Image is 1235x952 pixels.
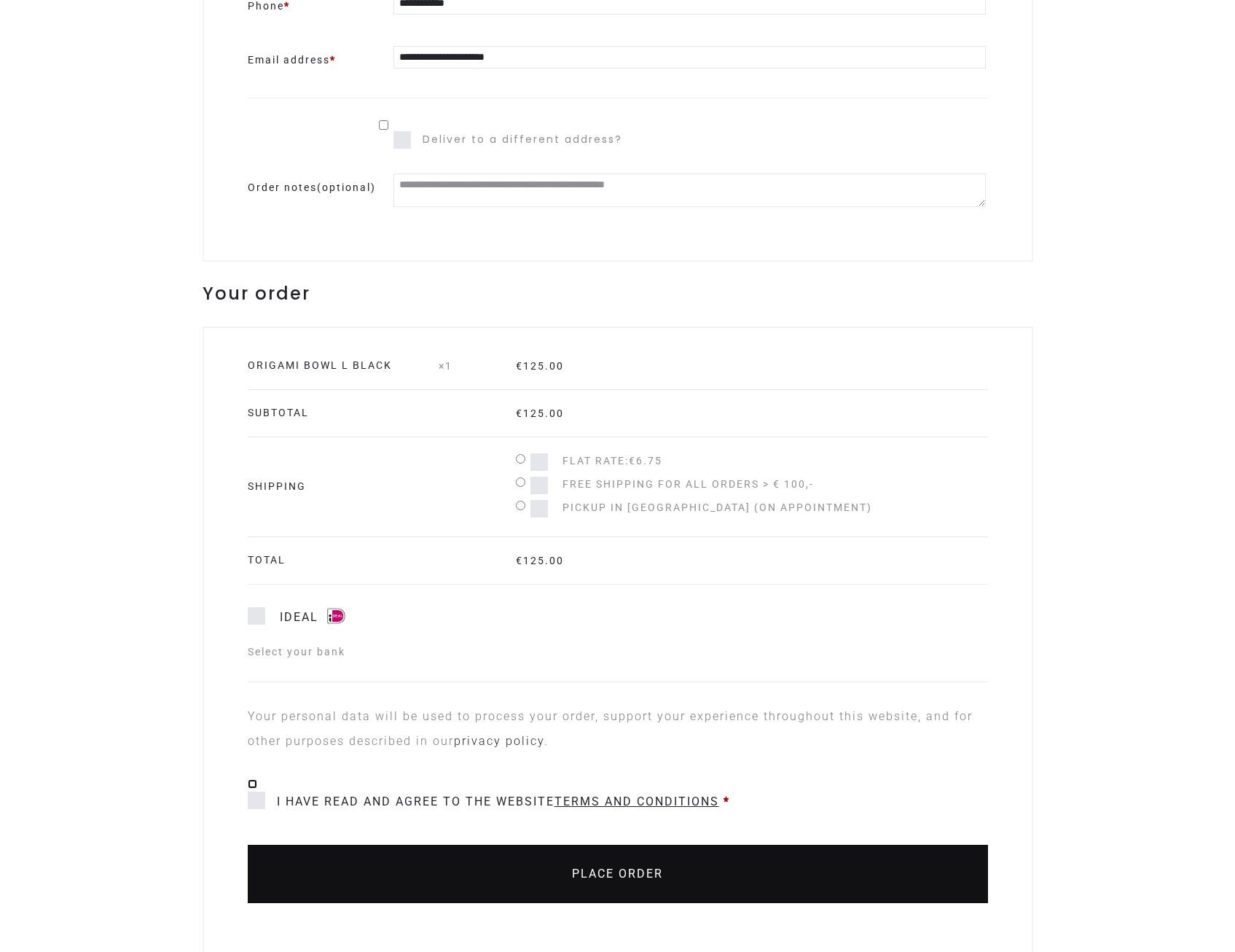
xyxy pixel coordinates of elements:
a: privacy policy [454,734,544,748]
label: Email address [248,46,336,70]
label: Free shipping for all orders > € 100,- [530,478,814,490]
span: € [516,407,523,419]
span: ×1 [439,360,452,372]
button: Place order [248,845,988,903]
bdi: 125.00 [516,360,564,372]
h3: Your order [203,284,1033,327]
p: Your personal data will be used to process your order, support your experience throughout this we... [248,704,988,754]
span: Deliver to a different address? [393,131,622,149]
span: € [516,360,523,372]
abbr: required [724,795,730,808]
td: ORIGAMI BOWL L BLACK [248,343,439,389]
div: Select your bank [248,644,988,660]
bdi: 125.00 [516,407,564,419]
span: I have read and agree to the website [248,792,719,811]
th: Subtotal [248,389,439,437]
span: € [516,555,523,566]
span: (optional) [317,182,376,193]
bdi: 6.75 [629,455,662,467]
th: Shipping [248,437,439,537]
label: Flat rate: [530,455,662,467]
bdi: 125.00 [516,555,564,566]
input: Deliver to a different address? [379,120,388,130]
span: € [629,455,636,467]
label: Pickup in [GEOGRAPHIC_DATA] (on appointment) [530,502,872,513]
th: Total [248,537,439,584]
a: terms and conditions [554,795,719,808]
label: iDEAL [248,609,348,626]
input: I have read and agree to the websiteterms and conditions * [248,779,257,789]
label: Order notes [248,173,376,198]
